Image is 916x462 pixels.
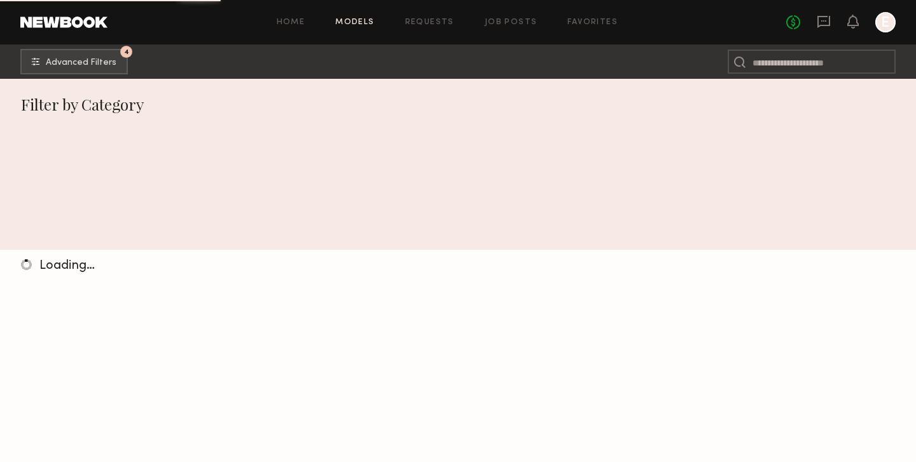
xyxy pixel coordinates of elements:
span: Advanced Filters [46,58,116,67]
button: 4Advanced Filters [20,49,128,74]
a: Favorites [567,18,618,27]
a: Requests [405,18,454,27]
a: Home [277,18,305,27]
span: 4 [124,49,129,55]
div: Filter by Category [21,94,896,114]
a: E [875,12,896,32]
span: Loading… [39,260,95,272]
a: Models [335,18,374,27]
a: Job Posts [485,18,538,27]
